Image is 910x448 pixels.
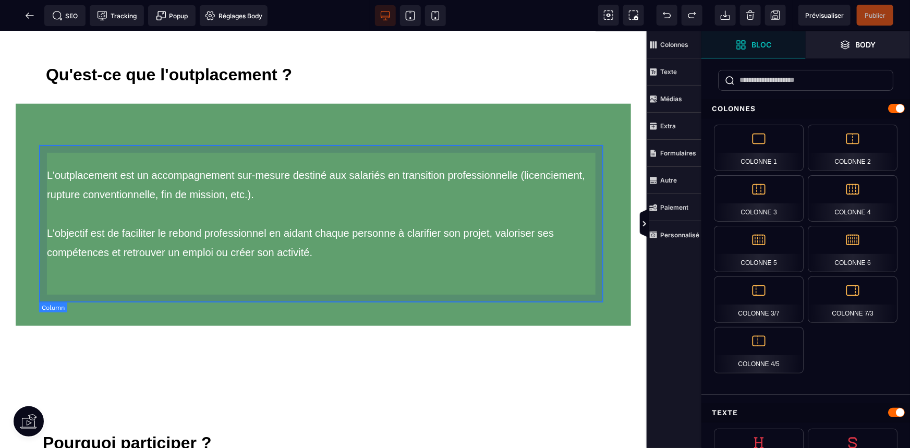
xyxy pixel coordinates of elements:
[808,226,897,272] div: Colonne 6
[90,5,144,26] span: Code de suivi
[701,31,806,58] span: Ouvrir les blocs
[623,5,644,26] span: Capture d'écran
[647,31,701,58] span: Colonnes
[806,31,910,58] span: Ouvrir les calques
[647,194,701,221] span: Paiement
[660,68,677,76] strong: Texte
[660,176,677,184] strong: Autre
[660,122,676,130] strong: Extra
[714,276,804,323] div: Colonne 3/7
[740,5,761,26] span: Nettoyage
[47,138,588,227] span: L'outplacement est un accompagnement sur-mesure destiné aux salariés en transition professionnell...
[682,5,702,26] span: Rétablir
[808,125,897,171] div: Colonne 2
[156,10,188,21] span: Popup
[400,5,421,26] span: Voir tablette
[701,209,712,240] span: Afficher les vues
[714,327,804,373] div: Colonne 4/5
[798,5,851,26] span: Aperçu
[647,113,701,140] span: Extra
[808,276,897,323] div: Colonne 7/3
[647,140,701,167] span: Formulaires
[714,226,804,272] div: Colonne 5
[765,5,786,26] span: Enregistrer
[52,10,78,21] span: SEO
[97,10,137,21] span: Tracking
[856,41,876,49] strong: Body
[375,5,396,26] span: Voir bureau
[701,99,910,118] div: Colonnes
[714,125,804,171] div: Colonne 1
[598,5,619,26] span: Voir les composants
[660,231,699,239] strong: Personnalisé
[647,58,701,86] span: Texte
[715,5,736,26] span: Importer
[808,175,897,222] div: Colonne 4
[714,175,804,222] div: Colonne 3
[29,402,631,421] div: Pourquoi participer ?
[701,403,910,422] div: Texte
[425,5,446,26] span: Voir mobile
[647,167,701,194] span: Autre
[19,5,40,26] span: Retour
[805,11,844,19] span: Prévisualiser
[647,86,701,113] span: Médias
[660,149,696,157] strong: Formulaires
[200,5,268,26] span: Favicon
[865,11,885,19] span: Publier
[148,5,196,26] span: Créer une alerte modale
[660,203,688,211] strong: Paiement
[647,221,701,248] span: Personnalisé
[857,5,893,26] span: Enregistrer le contenu
[44,5,86,26] span: Métadata SEO
[657,5,677,26] span: Défaire
[751,41,771,49] strong: Bloc
[16,33,631,53] div: Qu'est-ce que l'outplacement ?
[660,95,682,103] strong: Médias
[660,41,688,49] strong: Colonnes
[205,10,262,21] span: Réglages Body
